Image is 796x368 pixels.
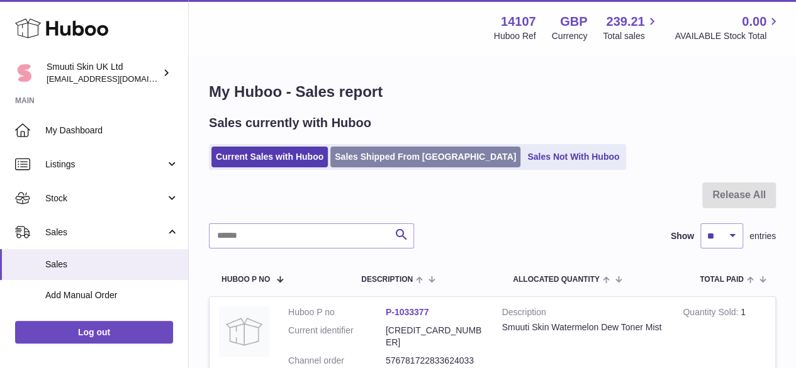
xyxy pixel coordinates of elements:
strong: Quantity Sold [683,307,741,320]
strong: 14107 [501,13,536,30]
a: 239.21 Total sales [603,13,659,42]
div: Huboo Ref [494,30,536,42]
strong: Description [502,306,664,321]
h1: My Huboo - Sales report [209,82,776,102]
dt: Current identifier [288,325,386,348]
span: Add Manual Order [45,289,179,301]
span: AVAILABLE Stock Total [675,30,781,42]
div: Smuuti Skin Watermelon Dew Toner Mist [502,321,664,333]
a: Sales Shipped From [GEOGRAPHIC_DATA] [330,147,520,167]
span: Listings [45,159,165,170]
h2: Sales currently with Huboo [209,114,371,131]
span: Stock [45,192,165,204]
span: ALLOCATED Quantity [513,276,600,284]
a: P-1033377 [386,307,429,317]
span: [EMAIL_ADDRESS][DOMAIN_NAME] [47,74,185,84]
a: 0.00 AVAILABLE Stock Total [675,13,781,42]
div: Currency [552,30,588,42]
dt: Huboo P no [288,306,386,318]
a: Sales Not With Huboo [523,147,624,167]
span: Total sales [603,30,659,42]
dd: [CREDIT_CARD_NUMBER] [386,325,483,348]
span: 0.00 [742,13,766,30]
div: Smuuti Skin UK Ltd [47,61,160,85]
span: Huboo P no [221,276,270,284]
span: Sales [45,226,165,238]
dd: 576781722833624033 [386,355,483,367]
label: Show [671,230,694,242]
a: Current Sales with Huboo [211,147,328,167]
a: Log out [15,321,173,343]
span: Sales [45,259,179,270]
span: 239.21 [606,13,644,30]
span: entries [749,230,776,242]
dt: Channel order [288,355,386,367]
span: My Dashboard [45,125,179,137]
span: Total paid [700,276,744,284]
img: internalAdmin-14107@internal.huboo.com [15,64,34,82]
strong: GBP [560,13,587,30]
span: Description [361,276,413,284]
img: no-photo.jpg [219,306,269,357]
